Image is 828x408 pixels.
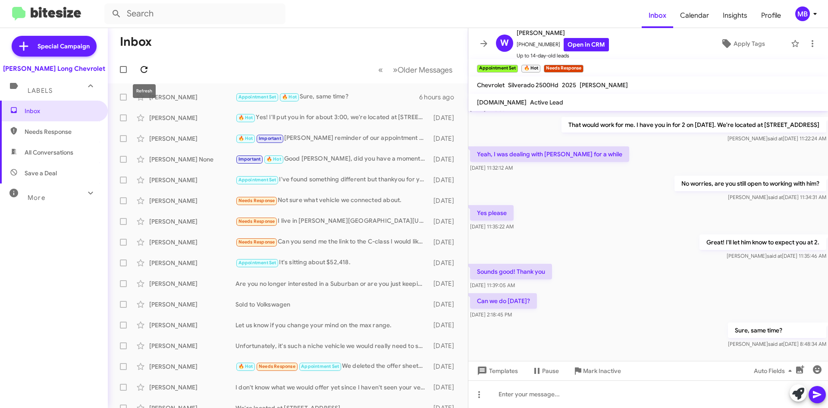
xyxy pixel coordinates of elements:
[521,65,540,73] small: 🔥 Hot
[562,81,576,89] span: 2025
[470,264,552,279] p: Sounds good! Thank you
[149,362,235,371] div: [PERSON_NAME]
[149,217,235,226] div: [PERSON_NAME]
[429,342,461,350] div: [DATE]
[429,362,461,371] div: [DATE]
[282,94,297,100] span: 🔥 Hot
[429,300,461,309] div: [DATE]
[470,223,514,230] span: [DATE] 11:35:22 AM
[544,65,583,73] small: Needs Response
[3,64,105,73] div: [PERSON_NAME] Long Chevrolet
[767,253,782,259] span: said at
[564,38,609,51] a: Open in CRM
[120,35,152,49] h1: Inbox
[500,36,509,50] span: W
[508,81,558,89] span: Silverado 2500Hd
[235,258,429,268] div: It's sitting about $52,418.
[235,154,429,164] div: Good [PERSON_NAME], did you have a moment to look at the photos my team sent you [DATE]?
[566,363,628,379] button: Mark Inactive
[373,61,388,79] button: Previous
[378,64,383,75] span: «
[238,364,253,369] span: 🔥 Hot
[301,364,339,369] span: Appointment Set
[38,42,90,51] span: Special Campaign
[429,217,461,226] div: [DATE]
[754,363,795,379] span: Auto Fields
[235,175,429,185] div: I've found something different but thankyou for your help!
[477,65,518,73] small: Appointment Set
[238,115,253,120] span: 🔥 Hot
[25,127,98,136] span: Needs Response
[429,383,461,392] div: [DATE]
[25,148,73,157] span: All Conversations
[235,133,429,143] div: [PERSON_NAME] reminder of our appointment [DATE][DATE] 10:30 AM. Please reply C to confirm or cal...
[25,169,57,177] span: Save a Deal
[728,135,826,142] span: [PERSON_NAME] [DATE] 11:22:24 AM
[238,239,275,245] span: Needs Response
[149,238,235,247] div: [PERSON_NAME]
[477,98,527,106] span: [DOMAIN_NAME]
[25,107,98,115] span: Inbox
[149,196,235,205] div: [PERSON_NAME]
[149,300,235,309] div: [PERSON_NAME]
[388,61,458,79] button: Next
[747,363,802,379] button: Auto Fields
[419,93,461,101] div: 6 hours ago
[235,383,429,392] div: I don't know what we would offer yet since I haven't seen your vehicle. If you had 10-20 minutes ...
[468,363,525,379] button: Templates
[133,84,156,98] div: Refresh
[477,81,505,89] span: Chevrolet
[28,87,53,95] span: Labels
[149,93,235,101] div: [PERSON_NAME]
[238,136,253,141] span: 🔥 Hot
[235,196,429,206] div: Not sure what vehicle we connected about.
[235,342,429,350] div: Unfortunately, it's such a niche vehicle we would really need to see it up close.
[470,293,537,309] p: Can we do [DATE]?
[642,3,673,28] a: Inbox
[149,155,235,164] div: [PERSON_NAME] None
[238,198,275,203] span: Needs Response
[235,361,429,371] div: We deleted the offer sheets, my husband told [PERSON_NAME] what it would take for is to purchase ...
[235,92,419,102] div: Sure, same time?
[149,176,235,184] div: [PERSON_NAME]
[235,300,429,309] div: Sold to Volkswagen
[238,177,276,183] span: Appointment Set
[517,28,609,38] span: [PERSON_NAME]
[768,194,783,200] span: said at
[728,323,826,338] p: Sure, same time?
[542,363,559,379] span: Pause
[734,36,765,51] span: Apply Tags
[470,205,514,221] p: Yes please
[728,341,826,347] span: [PERSON_NAME] [DATE] 8:48:34 AM
[788,6,819,21] button: MB
[235,321,429,329] div: Let us know if you change your mind on the max range.
[429,279,461,288] div: [DATE]
[583,363,621,379] span: Mark Inactive
[238,156,261,162] span: Important
[238,94,276,100] span: Appointment Set
[267,156,281,162] span: 🔥 Hot
[429,238,461,247] div: [DATE]
[149,383,235,392] div: [PERSON_NAME]
[517,38,609,51] span: [PHONE_NUMBER]
[373,61,458,79] nav: Page navigation example
[728,194,826,200] span: [PERSON_NAME] [DATE] 11:34:31 AM
[727,253,826,259] span: [PERSON_NAME] [DATE] 11:35:46 AM
[754,3,788,28] a: Profile
[235,113,429,123] div: Yes! I'll put you in for about 3:00, we're located at [STREET_ADDRESS]
[525,363,566,379] button: Pause
[12,36,97,57] a: Special Campaign
[235,237,429,247] div: Can you send me the link to the C-class I would like to get in soon and talk about purchasing thi...
[673,3,716,28] a: Calendar
[149,259,235,267] div: [PERSON_NAME]
[517,51,609,60] span: Up to 14-day-old leads
[393,64,398,75] span: »
[238,260,276,266] span: Appointment Set
[674,176,826,191] p: No worries, are you still open to working with him?
[768,135,783,142] span: said at
[716,3,754,28] a: Insights
[104,3,285,24] input: Search
[235,279,429,288] div: Are you no longer interested in a Suburban or are you just keeping your Jeep?
[429,321,461,329] div: [DATE]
